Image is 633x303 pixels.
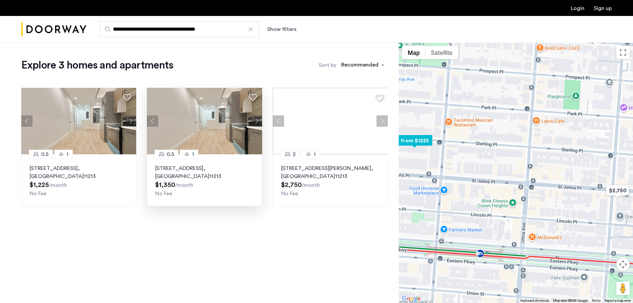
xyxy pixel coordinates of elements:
span: Map data ©2025 Google [553,299,588,302]
span: 1 [314,150,316,158]
button: Drag Pegman onto the map to open Street View [616,282,630,295]
a: Terms (opens in new tab) [592,298,600,303]
p: [STREET_ADDRESS] 11213 [155,164,254,180]
button: Next apartment [251,115,262,127]
a: Report a map error [604,298,631,303]
input: Apartment Search [100,21,259,37]
span: No Fee [30,191,47,196]
button: Show or hide filters [267,25,296,33]
button: Show satellite imagery [425,46,458,59]
button: Show street map [402,46,425,59]
a: Registration [594,6,612,11]
span: $2,750 [281,182,302,188]
span: 0.5 [167,150,174,158]
img: logo [21,17,86,42]
a: 21[STREET_ADDRESS][PERSON_NAME], [GEOGRAPHIC_DATA]11213No Fee [273,154,388,206]
button: Map camera controls [616,258,630,271]
a: Login [571,6,584,11]
span: No Fee [281,191,298,196]
button: Keyboard shortcuts [520,298,549,303]
a: Cazamio Logo [21,17,86,42]
div: Recommended [340,61,378,71]
img: Google [400,294,422,303]
img: 2016_638666781338092145.jpeg [147,88,262,154]
sub: /month [49,183,67,188]
p: [STREET_ADDRESS] 11213 [30,164,128,180]
span: $1,225 [30,182,49,188]
div: from $1225 [394,133,435,148]
p: [STREET_ADDRESS][PERSON_NAME] 11213 [281,164,379,180]
sub: /month [302,183,320,188]
div: $2,750 [603,183,632,198]
a: Open this area in Google Maps (opens a new window) [400,294,422,303]
ng-select: sort-apartment [338,59,388,71]
label: Sort by [319,61,336,69]
a: 0.51[STREET_ADDRESS], [GEOGRAPHIC_DATA]11213No Fee [21,154,136,206]
span: No Fee [155,191,172,196]
span: 2 [293,150,296,158]
span: 1 [192,150,194,158]
button: Next apartment [376,115,388,127]
button: Next apartment [125,115,136,127]
span: 0.5 [41,150,49,158]
span: $1,350 [155,182,175,188]
button: Previous apartment [273,115,284,127]
span: 1 [66,150,68,158]
sub: /month [175,183,193,188]
button: Previous apartment [147,115,158,127]
img: 2016_638666781338092145.jpeg [21,88,137,154]
button: Toggle fullscreen view [616,46,630,59]
a: 0.51[STREET_ADDRESS], [GEOGRAPHIC_DATA]11213No Fee [147,154,262,206]
h1: Explore 3 homes and apartments [21,59,173,72]
button: Previous apartment [21,115,33,127]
